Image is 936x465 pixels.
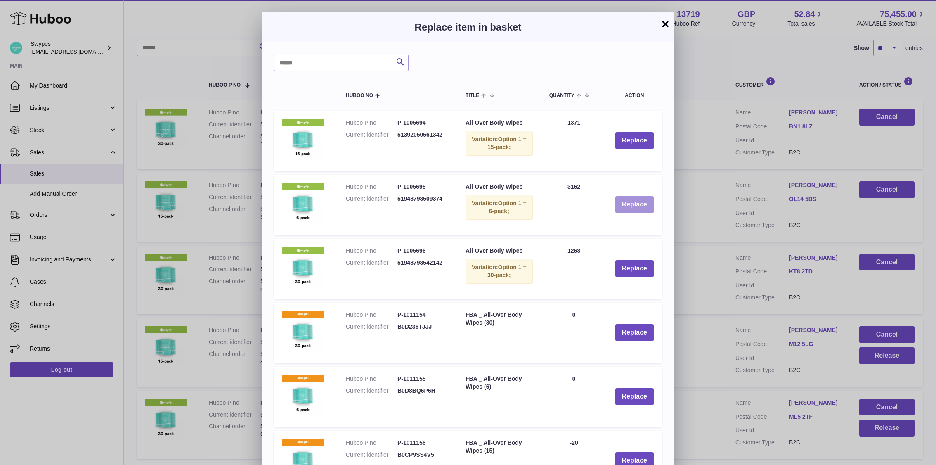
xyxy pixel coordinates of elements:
[397,375,449,383] dd: P-1011155
[282,311,324,352] img: FBA _ All-Over Body Wipes (30)
[346,195,397,203] dt: Current identifier
[397,259,449,267] dd: 51948798542142
[397,439,449,447] dd: P-1011156
[346,259,397,267] dt: Current identifier
[282,119,324,160] img: All-Over Body Wipes
[457,111,541,171] td: All-Over Body Wipes
[615,260,654,277] button: Replace
[466,93,479,98] span: Title
[346,131,397,139] dt: Current identifier
[282,247,324,288] img: All-Over Body Wipes
[457,303,541,363] td: FBA _ All-Over Body Wipes (30)
[457,175,541,235] td: All-Over Body Wipes
[457,239,541,299] td: All-Over Body Wipes
[487,136,527,150] span: Option 1 = 15-pack;
[346,247,397,255] dt: Huboo P no
[489,200,527,214] span: Option 1 = 6-pack;
[397,387,449,395] dd: B0D8BQ6P6H
[282,375,324,416] img: FBA _ All-Over Body Wipes (6)
[487,264,527,278] span: Option 1 = 30-pack;
[346,93,373,98] span: Huboo no
[541,303,607,363] td: 0
[541,175,607,235] td: 3162
[541,239,607,299] td: 1268
[397,119,449,127] dd: P-1005694
[346,439,397,447] dt: Huboo P no
[346,311,397,319] dt: Huboo P no
[397,195,449,203] dd: 51948798509374
[660,19,670,29] button: ×
[466,195,533,220] div: Variation:
[282,183,324,224] img: All-Over Body Wipes
[397,323,449,331] dd: B0D236TJJJ
[607,83,662,107] th: Action
[615,388,654,405] button: Replace
[615,196,654,213] button: Replace
[541,111,607,171] td: 1371
[397,131,449,139] dd: 51392050561342
[346,119,397,127] dt: Huboo P no
[346,183,397,191] dt: Huboo P no
[397,451,449,459] dd: B0CP9SS4V5
[615,132,654,149] button: Replace
[615,324,654,341] button: Replace
[466,259,533,284] div: Variation:
[457,367,541,427] td: FBA _ All-Over Body Wipes (6)
[466,131,533,156] div: Variation:
[397,183,449,191] dd: P-1005695
[397,247,449,255] dd: P-1005696
[549,93,574,98] span: Quantity
[541,367,607,427] td: 0
[397,311,449,319] dd: P-1011154
[346,451,397,459] dt: Current identifier
[346,323,397,331] dt: Current identifier
[274,21,662,34] h3: Replace item in basket
[346,375,397,383] dt: Huboo P no
[346,387,397,395] dt: Current identifier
